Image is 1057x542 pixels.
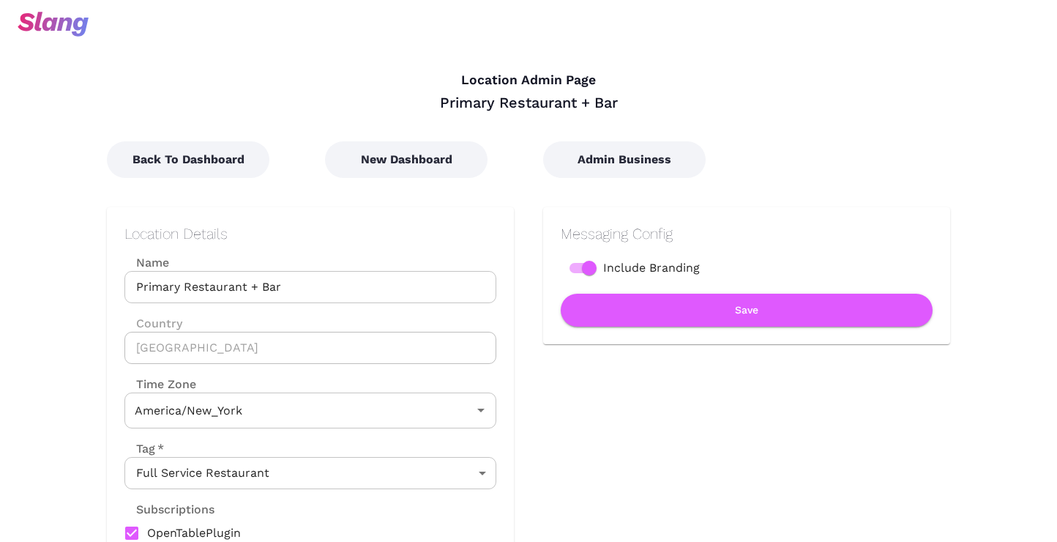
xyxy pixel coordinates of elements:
[124,376,496,393] label: Time Zone
[124,315,496,332] label: Country
[124,501,214,518] label: Subscriptions
[325,152,488,166] a: New Dashboard
[471,400,491,420] button: Open
[543,141,706,178] button: Admin Business
[124,254,496,271] label: Name
[107,141,269,178] button: Back To Dashboard
[124,225,496,242] h2: Location Details
[124,440,164,457] label: Tag
[147,524,241,542] span: OpenTablePlugin
[107,73,950,89] h4: Location Admin Page
[325,141,488,178] button: New Dashboard
[107,152,269,166] a: Back To Dashboard
[107,93,950,112] div: Primary Restaurant + Bar
[603,259,700,277] span: Include Branding
[561,225,933,242] h2: Messaging Config
[124,457,496,489] div: Full Service Restaurant
[18,12,89,37] img: svg+xml;base64,PHN2ZyB3aWR0aD0iOTciIGhlaWdodD0iMzQiIHZpZXdCb3g9IjAgMCA5NyAzNCIgZmlsbD0ibm9uZSIgeG...
[543,152,706,166] a: Admin Business
[561,294,933,327] button: Save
